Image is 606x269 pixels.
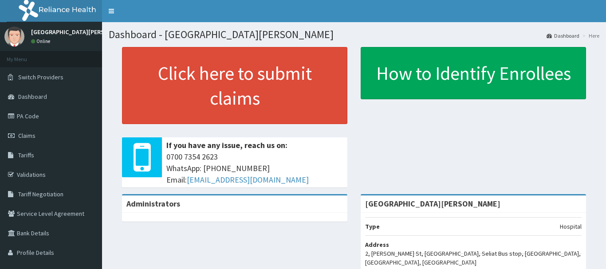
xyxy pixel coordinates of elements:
img: User Image [4,27,24,47]
a: [EMAIL_ADDRESS][DOMAIN_NAME] [187,175,309,185]
li: Here [580,32,599,39]
a: Click here to submit claims [122,47,347,124]
h1: Dashboard - [GEOGRAPHIC_DATA][PERSON_NAME] [109,29,599,40]
span: Switch Providers [18,73,63,81]
a: Dashboard [547,32,579,39]
span: 0700 7354 2623 WhatsApp: [PHONE_NUMBER] Email: [166,151,343,185]
b: Administrators [126,199,180,209]
span: Dashboard [18,93,47,101]
b: If you have any issue, reach us on: [166,140,287,150]
a: How to Identify Enrollees [361,47,586,99]
p: 2, [PERSON_NAME] St, [GEOGRAPHIC_DATA], Seliat Bus stop, [GEOGRAPHIC_DATA], [GEOGRAPHIC_DATA], [G... [365,249,582,267]
span: Tariffs [18,151,34,159]
strong: [GEOGRAPHIC_DATA][PERSON_NAME] [365,199,500,209]
p: [GEOGRAPHIC_DATA][PERSON_NAME] [31,29,133,35]
p: Hospital [560,222,582,231]
b: Type [365,222,380,230]
a: Online [31,38,52,44]
span: Claims [18,132,35,140]
span: Tariff Negotiation [18,190,63,198]
b: Address [365,241,389,249]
